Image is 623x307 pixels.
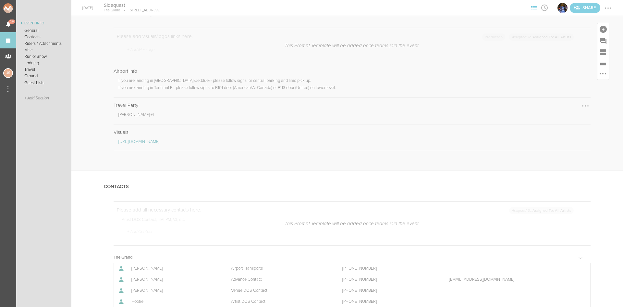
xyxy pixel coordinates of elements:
[16,53,71,60] a: Run of Show
[231,299,328,304] p: Artist DOS Contact
[597,70,609,80] div: More Options
[120,8,160,13] p: [STREET_ADDRESS]
[16,47,71,53] a: Misc
[104,8,120,13] p: The Grand
[114,129,591,135] p: Visuals
[597,35,609,46] div: Add Prompt
[16,40,71,47] a: Riders / Attachments
[114,68,591,74] p: Airport Info
[131,266,217,271] p: [PERSON_NAME]
[16,60,71,66] a: Lodging
[231,277,328,282] p: Advance Contact
[597,23,609,35] div: Add Item
[16,73,71,79] a: Ground
[114,255,133,260] h5: The Grand
[231,288,328,293] p: Venue DOS Contact
[231,266,328,271] p: Airport Transports
[16,27,71,34] a: General
[3,68,13,78] div: Jessica Smith
[131,299,217,304] p: Hootie
[118,139,159,144] a: [URL][DOMAIN_NAME]
[597,46,609,58] div: Add Section
[557,2,568,14] div: The Grand
[16,34,71,40] a: Contacts
[16,19,71,27] a: Event Info
[342,277,435,282] a: [PHONE_NUMBER]
[570,3,600,13] div: Share
[131,288,217,293] p: [PERSON_NAME]
[342,266,435,271] a: [PHONE_NUMBER]
[597,58,609,70] div: Reorder Items in this Section
[16,66,71,73] a: Travel
[131,277,217,282] p: [PERSON_NAME]
[118,85,591,92] p: If you are landing in Terminal B - please follow signs to B101 door (American/AirCanada) or B113 ...
[557,3,568,13] img: The Grand
[8,19,15,24] span: 26
[342,288,435,293] a: [PHONE_NUMBER]
[3,3,40,13] img: NOMAD
[570,3,600,13] a: Invite teams to the Event
[16,80,71,86] a: Guest Lists
[104,184,129,189] h4: Contacts
[529,6,539,9] span: View Sections
[104,2,160,8] h4: Sidequest
[114,102,591,108] p: Travel Party
[449,277,577,282] a: [EMAIL_ADDRESS][DOMAIN_NAME]
[118,112,591,119] p: [PERSON_NAME] +1
[118,78,591,85] p: If you are landing in [GEOGRAPHIC_DATA] (Jetblue) - please follow signs for central parking and l...
[24,96,49,101] span: + Add Section
[342,299,435,304] a: [PHONE_NUMBER]
[539,6,550,9] span: View Itinerary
